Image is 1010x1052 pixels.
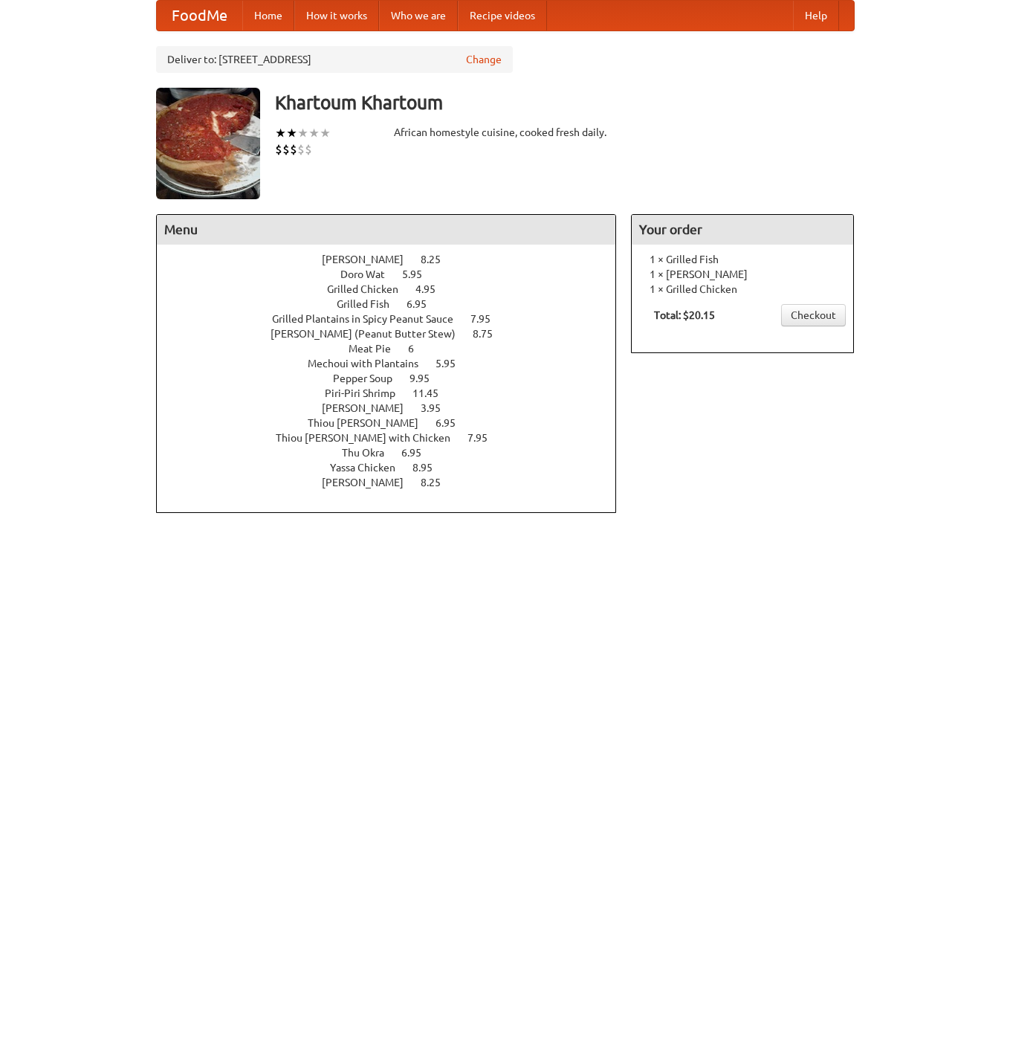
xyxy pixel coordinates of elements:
[639,282,846,297] li: 1 × Grilled Chicken
[333,372,457,384] a: Pepper Soup 9.95
[276,432,465,444] span: Thiou [PERSON_NAME] with Chicken
[412,387,453,399] span: 11.45
[458,1,547,30] a: Recipe videos
[271,328,470,340] span: [PERSON_NAME] (Peanut Butter Stew)
[337,298,454,310] a: Grilled Fish 6.95
[330,462,460,474] a: Yassa Chicken 8.95
[276,432,515,444] a: Thiou [PERSON_NAME] with Chicken 7.95
[157,215,616,245] h4: Menu
[330,462,410,474] span: Yassa Chicken
[290,141,297,158] li: $
[421,402,456,414] span: 3.95
[242,1,294,30] a: Home
[415,283,450,295] span: 4.95
[322,254,468,265] a: [PERSON_NAME] 8.25
[473,328,508,340] span: 8.75
[654,309,715,321] b: Total: $20.15
[275,141,282,158] li: $
[157,1,242,30] a: FoodMe
[156,46,513,73] div: Deliver to: [STREET_ADDRESS]
[401,447,436,459] span: 6.95
[308,417,433,429] span: Thiou [PERSON_NAME]
[409,372,444,384] span: 9.95
[297,125,308,141] li: ★
[639,267,846,282] li: 1 × [PERSON_NAME]
[305,141,312,158] li: $
[781,304,846,326] a: Checkout
[272,313,518,325] a: Grilled Plantains in Spicy Peanut Sauce 7.95
[421,477,456,488] span: 8.25
[282,141,290,158] li: $
[308,417,483,429] a: Thiou [PERSON_NAME] 6.95
[349,343,406,355] span: Meat Pie
[470,313,505,325] span: 7.95
[322,477,468,488] a: [PERSON_NAME] 8.25
[325,387,410,399] span: Piri-Piri Shrimp
[275,88,855,117] h3: Khartoum Khartoum
[632,215,853,245] h4: Your order
[271,328,520,340] a: [PERSON_NAME] (Peanut Butter Stew) 8.75
[320,125,331,141] li: ★
[412,462,447,474] span: 8.95
[408,343,429,355] span: 6
[325,387,466,399] a: Piri-Piri Shrimp 11.45
[308,125,320,141] li: ★
[327,283,413,295] span: Grilled Chicken
[402,268,437,280] span: 5.95
[297,141,305,158] li: $
[327,283,463,295] a: Grilled Chicken 4.95
[466,52,502,67] a: Change
[421,254,456,265] span: 8.25
[436,417,470,429] span: 6.95
[639,252,846,267] li: 1 × Grilled Fish
[322,254,418,265] span: [PERSON_NAME]
[342,447,399,459] span: Thu Okra
[272,313,468,325] span: Grilled Plantains in Spicy Peanut Sauce
[322,477,418,488] span: [PERSON_NAME]
[286,125,297,141] li: ★
[340,268,450,280] a: Doro Wat 5.95
[333,372,407,384] span: Pepper Soup
[349,343,441,355] a: Meat Pie 6
[337,298,404,310] span: Grilled Fish
[467,432,502,444] span: 7.95
[407,298,441,310] span: 6.95
[322,402,418,414] span: [PERSON_NAME]
[394,125,617,140] div: African homestyle cuisine, cooked fresh daily.
[308,358,433,370] span: Mechoui with Plantains
[308,358,483,370] a: Mechoui with Plantains 5.95
[322,402,468,414] a: [PERSON_NAME] 3.95
[340,268,400,280] span: Doro Wat
[342,447,449,459] a: Thu Okra 6.95
[436,358,470,370] span: 5.95
[793,1,839,30] a: Help
[156,88,260,199] img: angular.jpg
[275,125,286,141] li: ★
[379,1,458,30] a: Who we are
[294,1,379,30] a: How it works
